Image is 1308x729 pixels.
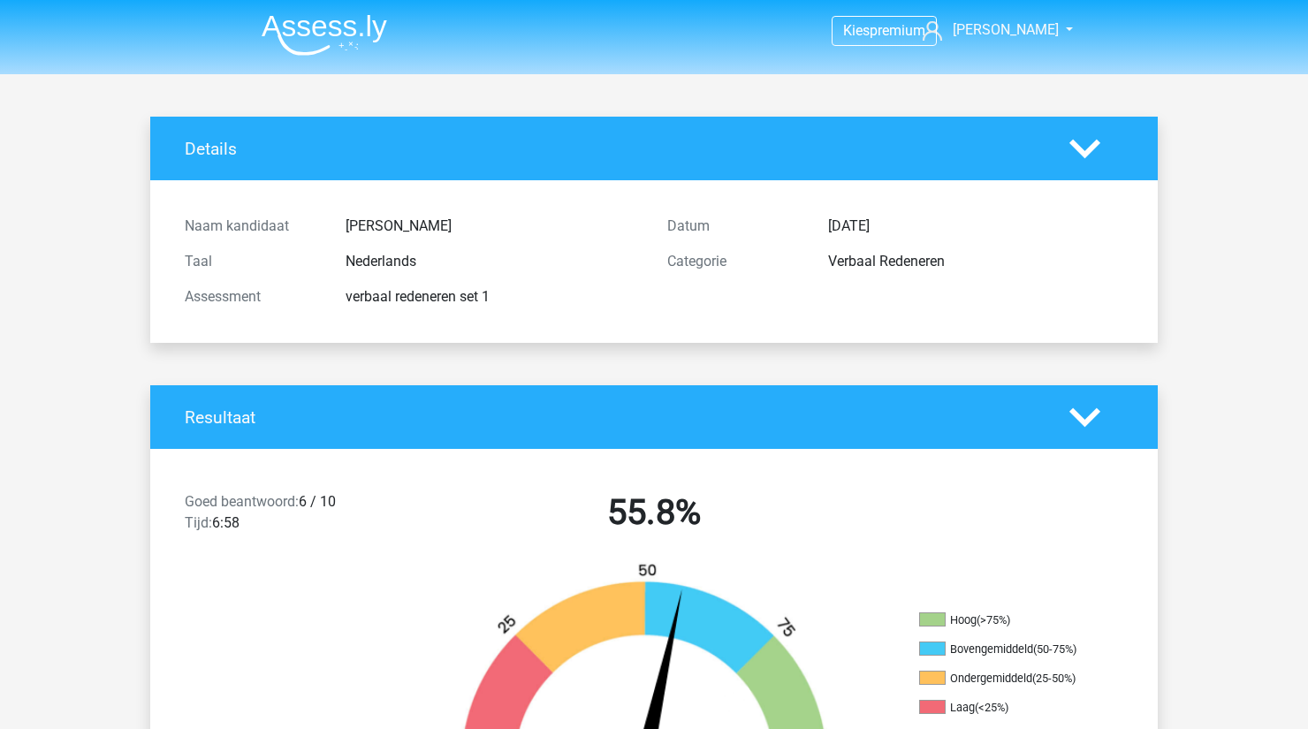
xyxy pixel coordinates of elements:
div: Datum [654,216,815,237]
div: (50-75%) [1033,642,1076,656]
div: Naam kandidaat [171,216,332,237]
span: Tijd: [185,514,212,531]
div: [PERSON_NAME] [332,216,654,237]
div: Assessment [171,286,332,308]
li: Hoog [919,612,1096,628]
span: Goed beantwoord: [185,493,299,510]
li: Laag [919,700,1096,716]
div: [DATE] [815,216,1137,237]
div: Nederlands [332,251,654,272]
div: Verbaal Redeneren [815,251,1137,272]
a: Kiespremium [833,19,936,42]
div: 6 / 10 6:58 [171,491,413,541]
div: (25-50%) [1032,672,1076,685]
span: Kies [843,22,870,39]
a: [PERSON_NAME] [916,19,1061,41]
div: verbaal redeneren set 1 [332,286,654,308]
div: (>75%) [977,613,1010,626]
li: Bovengemiddeld [919,642,1096,657]
h4: Resultaat [185,407,1043,428]
img: Assessly [262,14,387,56]
span: [PERSON_NAME] [953,21,1059,38]
h4: Details [185,139,1043,159]
li: Ondergemiddeld [919,671,1096,687]
div: (<25%) [975,701,1008,714]
div: Categorie [654,251,815,272]
span: premium [870,22,925,39]
h2: 55.8% [426,491,882,534]
div: Taal [171,251,332,272]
